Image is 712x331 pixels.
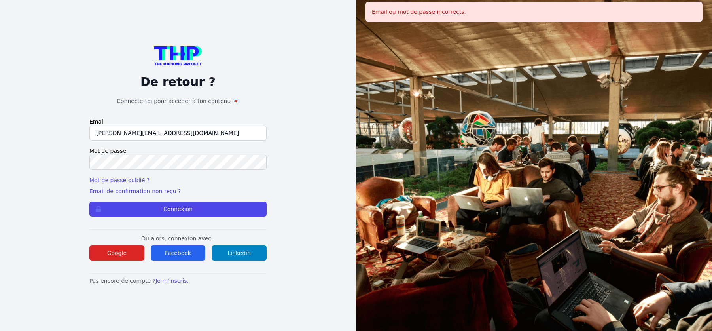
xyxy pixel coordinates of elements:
[89,118,267,126] label: Email
[89,234,267,242] p: Ou alors, connexion avec..
[89,126,267,141] input: Email
[89,202,267,217] button: Connexion
[212,245,267,261] button: Linkedin
[89,75,267,89] p: De retour ?
[89,188,181,194] a: Email de confirmation non reçu ?
[155,278,189,284] a: Je m'inscris.
[154,46,202,65] img: logo
[89,245,144,261] button: Google
[89,147,267,155] label: Mot de passe
[89,97,267,105] h1: Connecte-toi pour accéder à ton contenu 💌
[365,2,703,22] div: Email ou mot de passe incorrects.
[89,177,150,183] a: Mot de passe oublié ?
[151,245,206,261] button: Facebook
[89,277,267,285] p: Pas encore de compte ?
